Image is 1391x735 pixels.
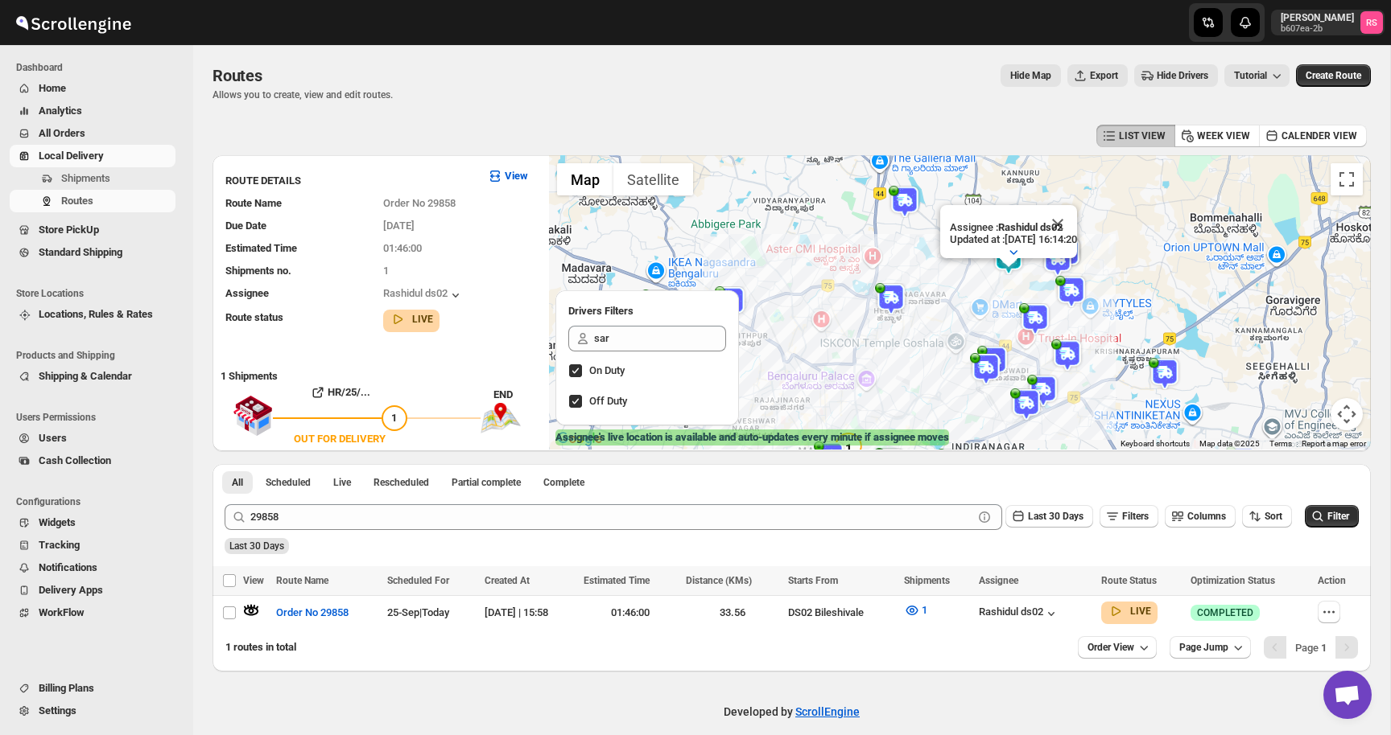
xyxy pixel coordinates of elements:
[1224,64,1290,87] button: Tutorial
[383,197,456,209] span: Order No 29858
[225,311,283,323] span: Route status
[16,411,182,424] span: Users Permissions
[1010,69,1051,82] span: Hide Map
[229,540,284,552] span: Last 30 Days
[1108,603,1151,619] button: LIVE
[686,605,778,621] div: 33.56
[1282,129,1357,142] span: CALENDER VIEW
[39,308,153,320] span: Locations, Rules & Rates
[788,605,894,621] div: DS02 Bileshivale
[1067,64,1128,87] button: Export
[1001,64,1061,87] button: Map action label
[1321,642,1327,654] b: 1
[1157,69,1208,82] span: Hide Drivers
[1134,64,1218,87] button: Hide Drivers
[950,221,1077,233] p: Assignee :
[788,575,838,586] span: Starts From
[1305,505,1359,528] button: Filter
[894,597,937,623] button: 1
[1269,439,1292,448] a: Terms (opens in new tab)
[233,384,273,447] img: shop.svg
[481,403,521,433] img: trip_end.png
[543,476,584,489] span: Complete
[1264,636,1358,659] nav: Pagination
[225,242,297,254] span: Estimated Time
[39,704,76,717] span: Settings
[1302,439,1366,448] a: Report a map error
[10,677,175,700] button: Billing Plans
[39,682,94,694] span: Billing Plans
[225,287,269,299] span: Assignee
[39,539,80,551] span: Tracking
[10,77,175,100] button: Home
[383,265,389,277] span: 1
[589,395,627,407] span: Off Duty
[724,704,860,720] p: Developed by
[553,429,606,450] img: Google
[1165,505,1236,528] button: Columns
[10,534,175,556] button: Tracking
[950,233,1077,245] p: Updated at : [DATE] 16:14:20
[485,575,530,586] span: Created At
[225,197,282,209] span: Route Name
[10,450,175,472] button: Cash Collection
[795,705,860,718] a: ScrollEngine
[213,88,393,101] p: Allows you to create, view and edit routes.
[10,167,175,190] button: Shipments
[568,303,726,319] h2: Drivers Filters
[1327,511,1349,522] span: Filter
[904,575,950,586] span: Shipments
[225,641,296,653] span: 1 routes in total
[39,370,132,382] span: Shipping & Calendar
[1323,671,1372,719] div: Open chat
[1088,641,1134,654] span: Order View
[39,584,103,596] span: Delivery Apps
[225,173,474,189] h3: ROUTE DETAILS
[584,605,676,621] div: 01:46:00
[383,287,464,303] button: Rashidul ds02
[61,172,110,184] span: Shipments
[584,575,650,586] span: Estimated Time
[1170,636,1251,659] button: Page Jump
[383,220,415,232] span: [DATE]
[979,606,1059,622] div: Rashidul ds02
[13,2,134,43] img: ScrollEngine
[273,380,407,405] button: HR/25/...
[243,575,264,586] span: View
[10,700,175,722] button: Settings
[922,604,927,616] span: 1
[553,429,606,450] a: Open this area in Google Maps (opens a new window)
[1366,18,1377,28] text: RS
[16,495,182,508] span: Configurations
[39,516,76,528] span: Widgets
[383,242,422,254] span: 01:46:00
[10,100,175,122] button: Analytics
[1296,64,1371,87] button: Create Route
[39,127,85,139] span: All Orders
[276,605,349,621] span: Order No 29858
[266,476,311,489] span: Scheduled
[250,504,973,530] input: Press enter after typing | Search Eg. Order No 29858
[1121,438,1190,450] button: Keyboard shortcuts
[10,122,175,145] button: All Orders
[1242,505,1292,528] button: Sort
[374,476,429,489] span: Rescheduled
[1234,70,1267,81] span: Tutorial
[39,561,97,573] span: Notifications
[1199,439,1260,448] span: Map data ©2025
[1331,398,1363,430] button: Map camera controls
[10,602,175,624] button: WorkFlow
[39,105,82,117] span: Analytics
[613,163,693,195] button: Show satellite imagery
[391,412,397,424] span: 1
[10,427,175,450] button: Users
[333,476,351,489] span: Live
[832,433,865,465] div: 1
[1174,125,1260,147] button: WEEK VIEW
[1306,69,1361,82] span: Create Route
[493,387,541,403] div: END
[39,246,122,258] span: Standard Shipping
[1191,575,1275,586] span: Optimization Status
[1331,163,1363,195] button: Toggle fullscreen view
